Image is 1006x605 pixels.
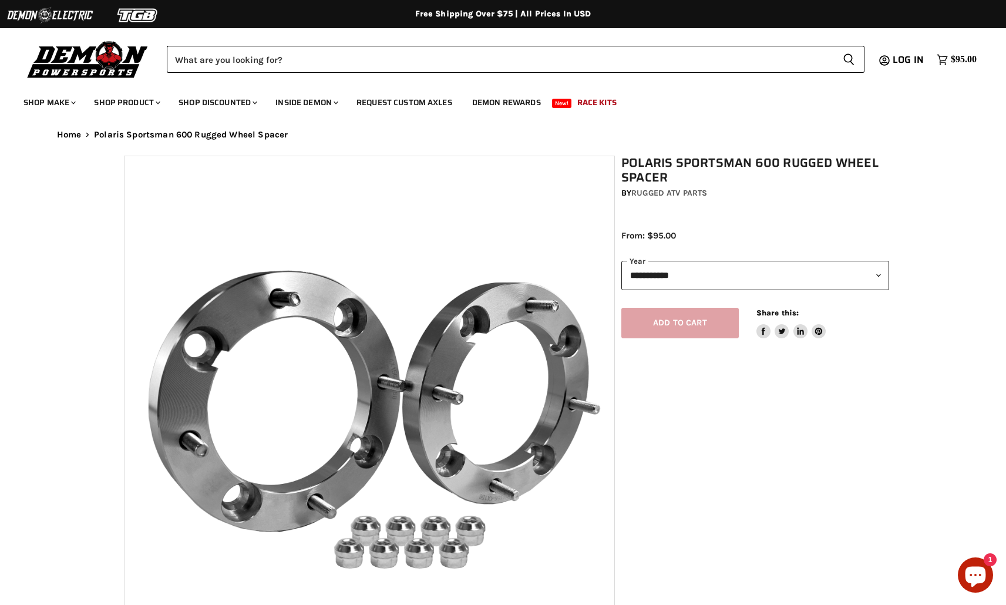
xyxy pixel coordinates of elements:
a: Shop Discounted [170,90,264,115]
span: Share this: [756,308,799,317]
button: Search [833,46,864,73]
div: by [621,187,889,200]
img: TGB Logo 2 [94,4,182,26]
input: Search [167,46,833,73]
span: New! [552,99,572,108]
aside: Share this: [756,308,826,339]
a: Shop Product [85,90,167,115]
a: Home [57,130,82,140]
a: Shop Make [15,90,83,115]
span: $95.00 [951,54,977,65]
inbox-online-store-chat: Shopify online store chat [954,557,997,596]
select: year [621,261,889,290]
a: Log in [887,55,931,65]
a: $95.00 [931,51,983,68]
nav: Breadcrumbs [33,130,973,140]
img: Demon Powersports [23,38,152,80]
a: Demon Rewards [463,90,550,115]
div: Free Shipping Over $75 | All Prices In USD [33,9,973,19]
span: Log in [893,52,924,67]
a: Race Kits [568,90,625,115]
h1: Polaris Sportsman 600 Rugged Wheel Spacer [621,156,889,185]
a: Inside Demon [267,90,345,115]
span: Polaris Sportsman 600 Rugged Wheel Spacer [94,130,288,140]
img: Demon Electric Logo 2 [6,4,94,26]
ul: Main menu [15,86,974,115]
a: Request Custom Axles [348,90,461,115]
form: Product [167,46,864,73]
a: Rugged ATV Parts [631,188,707,198]
span: From: $95.00 [621,230,676,241]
